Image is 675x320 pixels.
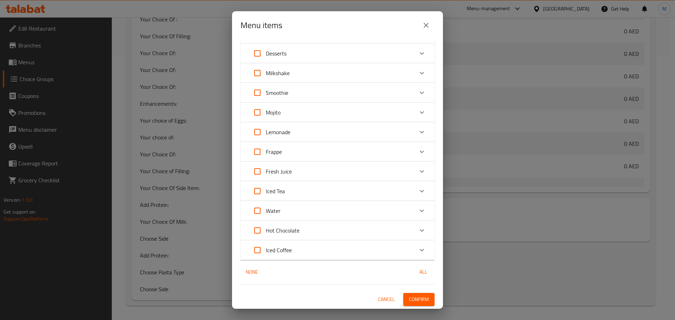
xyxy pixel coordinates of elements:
button: Confirm [403,293,435,306]
p: Water [266,207,281,215]
p: Desserts [266,49,287,58]
span: Confirm [409,295,429,304]
span: All [415,268,432,276]
p: Smoothie [266,89,288,97]
div: Expand [240,122,435,142]
p: Hot Chocolate [266,226,300,235]
div: Expand [240,83,435,103]
p: Milkshake [266,69,290,77]
p: Iced Tea [266,187,285,195]
div: Expand [240,162,435,181]
div: Expand [240,240,435,260]
div: Expand [240,221,435,240]
div: Expand [240,181,435,201]
p: Iced Coffee [266,246,292,254]
h2: Menu items [240,20,282,31]
span: None [243,268,260,276]
div: Expand [240,63,435,83]
button: close [418,17,435,34]
p: Mojito [266,108,281,117]
p: Frappe [266,148,282,156]
span: Cancel [378,295,395,304]
div: Expand [240,103,435,122]
div: Expand [240,44,435,63]
button: All [412,266,435,279]
p: Fresh Juice [266,167,292,176]
button: Cancel [375,293,398,306]
p: Lemonade [266,128,290,136]
div: Expand [240,201,435,221]
div: Expand [240,142,435,162]
button: None [240,266,263,279]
